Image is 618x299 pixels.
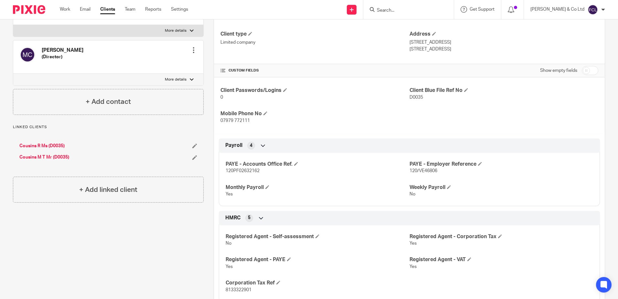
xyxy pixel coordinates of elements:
[60,6,70,13] a: Work
[13,125,204,130] p: Linked clients
[248,215,250,221] span: 5
[410,192,415,196] span: No
[165,28,186,33] p: More details
[225,142,242,149] span: Payroll
[530,6,584,13] p: [PERSON_NAME] & Co Ltd
[125,6,135,13] a: Team
[20,47,35,62] img: svg%3E
[220,87,409,94] h4: Client Passwords/Logins
[13,5,45,14] img: Pixie
[226,169,260,173] span: 120PF02632162
[42,54,83,60] h5: (Director)
[145,6,161,13] a: Reports
[410,241,417,246] span: Yes
[410,264,417,269] span: Yes
[410,31,598,38] h4: Address
[250,142,252,149] span: 4
[226,233,409,240] h4: Registered Agent - Self-assessment
[470,7,495,12] span: Get Support
[42,47,83,54] h4: [PERSON_NAME]
[410,87,598,94] h4: Client Blue File Ref No
[226,280,409,286] h4: Corporation Tax Ref
[410,95,423,100] span: D0035
[171,6,188,13] a: Settings
[226,161,409,168] h4: PAYE - Accounts Office Ref.
[79,185,137,195] h4: + Add linked client
[410,184,593,191] h4: Weekly Payroll
[225,215,240,221] span: HMRC
[19,154,69,161] a: Cousins M T Mr (D0035)
[220,68,409,73] h4: CUSTOM FIELDS
[410,39,598,46] p: [STREET_ADDRESS]
[410,233,593,240] h4: Registered Agent - Corporation Tax
[226,264,233,269] span: Yes
[410,169,437,173] span: 120/VE46806
[226,192,233,196] span: Yes
[226,241,231,246] span: No
[220,110,409,117] h4: Mobile Phone No
[86,97,131,107] h4: + Add contact
[220,118,250,123] span: 07979 772111
[165,77,186,82] p: More details
[100,6,115,13] a: Clients
[410,46,598,52] p: [STREET_ADDRESS]
[410,256,593,263] h4: Registered Agent - VAT
[80,6,91,13] a: Email
[540,67,577,74] label: Show empty fields
[226,184,409,191] h4: Monthly Payroll
[220,95,223,100] span: 0
[226,256,409,263] h4: Registered Agent - PAYE
[226,288,251,292] span: 8133322901
[19,143,65,149] a: Cousins R Ms (D0035)
[220,31,409,38] h4: Client type
[410,161,593,168] h4: PAYE - Employer Reference
[220,39,409,46] p: Limited company
[588,5,598,15] img: svg%3E
[376,8,434,14] input: Search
